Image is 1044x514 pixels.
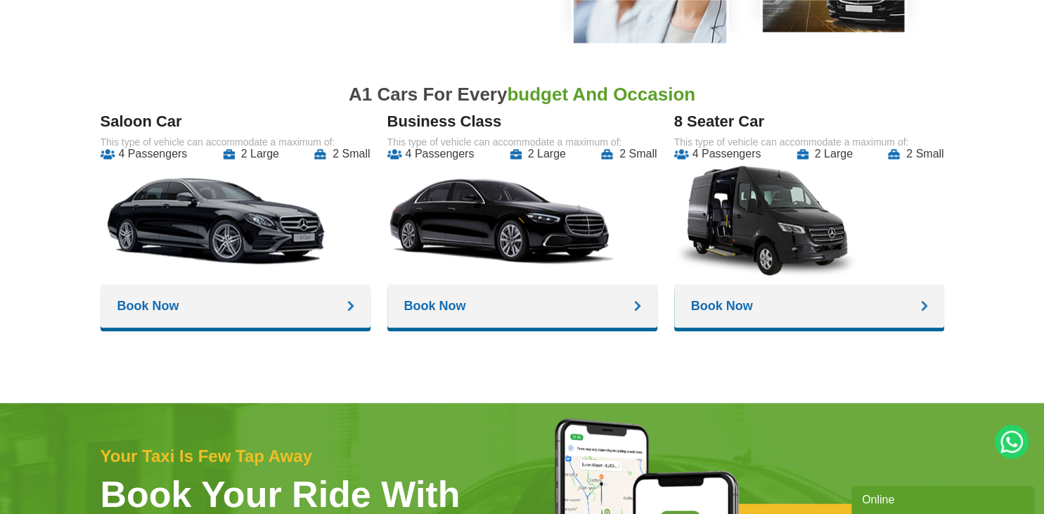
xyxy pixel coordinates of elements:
a: Book Now [674,284,944,328]
li: 2 Large [510,148,566,160]
li: 2 Large [223,148,279,160]
li: 4 Passengers [674,148,761,160]
li: 2 Large [797,148,853,160]
li: 4 Passengers [101,148,188,160]
h2: Your taxi is few tap away [101,446,505,466]
p: This type of vehicle can accommodate a maximum of: [674,136,944,148]
p: This type of vehicle can accommodate a maximum of: [387,136,657,148]
a: Book Now [387,284,657,328]
h3: 8 Seater Car [674,113,944,131]
li: 2 Small [601,148,657,160]
a: Book Now [101,284,370,328]
span: budget and occasion [507,84,695,105]
h2: A1 cars for every [101,84,944,105]
li: 2 Small [888,148,943,160]
h3: Saloon Car [101,113,370,131]
h3: Business Class [387,113,657,131]
li: 2 Small [314,148,370,160]
p: This type of vehicle can accommodate a maximum of: [101,136,370,148]
li: 4 Passengers [387,148,475,160]
iframe: chat widget [851,483,1037,514]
